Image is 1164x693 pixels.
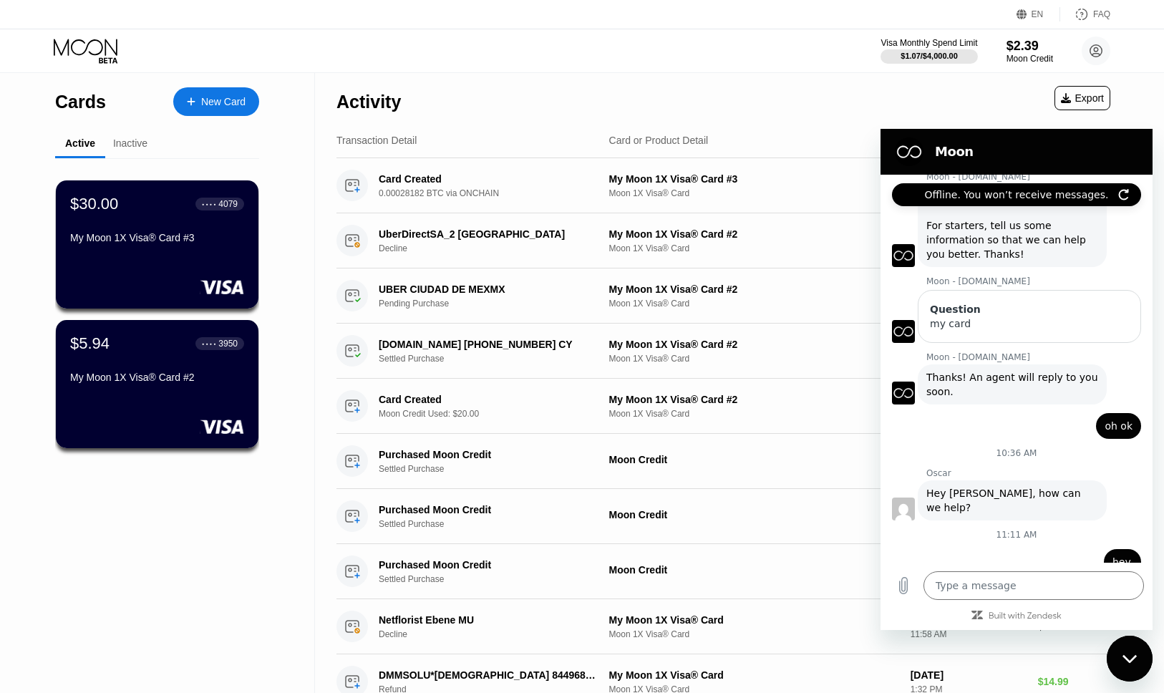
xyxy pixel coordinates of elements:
[379,299,613,309] div: Pending Purchase
[70,232,244,243] div: My Moon 1X Visa® Card #3
[609,243,899,253] div: Moon 1X Visa® Card
[609,228,899,240] div: My Moon 1X Visa® Card #2
[55,92,106,112] div: Cards
[65,137,95,149] div: Active
[379,394,597,405] div: Card Created
[379,228,597,240] div: UberDirectSA_2 [GEOGRAPHIC_DATA]
[379,464,613,474] div: Settled Purchase
[1007,54,1053,64] div: Moon Credit
[911,669,1027,681] div: [DATE]
[1007,39,1053,54] div: $2.39
[113,137,147,149] div: Inactive
[202,341,216,346] div: ● ● ● ●
[379,354,613,364] div: Settled Purchase
[609,629,899,639] div: Moon 1X Visa® Card
[379,629,613,639] div: Decline
[336,379,1110,434] div: Card CreatedMoon Credit Used: $20.00My Moon 1X Visa® Card #2Moon 1X Visa® Card[DATE]12:35 PM$20.00
[911,629,1027,639] div: 11:58 AM
[609,409,899,419] div: Moon 1X Visa® Card
[609,614,899,626] div: My Moon 1X Visa® Card
[609,394,899,405] div: My Moon 1X Visa® Card #2
[1060,7,1110,21] div: FAQ
[336,489,1110,544] div: Purchased Moon CreditSettled PurchaseMoon Credit[DATE]11:44 AM$19.85
[881,38,977,48] div: Visa Monthly Spend Limit
[1107,636,1153,682] iframe: Button to launch messaging window, 1 unread message
[609,669,899,681] div: My Moon 1X Visa® Card
[1017,7,1060,21] div: EN
[218,199,238,209] div: 4079
[70,334,110,353] div: $5.94
[336,92,401,112] div: Activity
[379,614,597,626] div: Netflorist Ebene MU
[379,449,597,460] div: Purchased Moon Credit
[609,135,709,146] div: Card or Product Detail
[379,339,597,350] div: [DOMAIN_NAME] [PHONE_NUMBER] CY
[173,87,259,116] div: New Card
[56,180,258,309] div: $30.00● ● ● ●4079My Moon 1X Visa® Card #3
[336,158,1110,213] div: Card Created0.00028182 BTC via ONCHAINMy Moon 1X Visa® Card #3Moon 1X Visa® Card[DATE]9:03 AM$30.00
[901,52,958,60] div: $1.07 / $4,000.00
[881,38,977,64] div: Visa Monthly Spend Limit$1.07/$4,000.00
[1038,676,1110,687] div: $14.99
[70,372,244,383] div: My Moon 1X Visa® Card #2
[336,268,1110,324] div: UBER CIUDAD DE MEXMXPending PurchaseMy Moon 1X Visa® Card #2Moon 1X Visa® Card[DATE]8:56 AM$1.06
[881,129,1153,630] iframe: Messaging window
[336,213,1110,268] div: UberDirectSA_2 [GEOGRAPHIC_DATA]DeclineMy Moon 1X Visa® Card #2Moon 1X Visa® Card[DATE]8:57 AM$8.50
[379,188,613,198] div: 0.00028182 BTC via ONCHAIN
[609,299,899,309] div: Moon 1X Visa® Card
[56,320,258,448] div: $5.94● ● ● ●3950My Moon 1X Visa® Card #2
[336,324,1110,379] div: [DOMAIN_NAME] [PHONE_NUMBER] CYSettled PurchaseMy Moon 1X Visa® Card #2Moon 1X Visa® Card[DATE]7:...
[609,564,899,576] div: Moon Credit
[201,96,246,108] div: New Card
[379,519,613,529] div: Settled Purchase
[609,283,899,295] div: My Moon 1X Visa® Card #2
[609,173,899,185] div: My Moon 1X Visa® Card #3
[218,339,238,349] div: 3950
[609,454,899,465] div: Moon Credit
[336,135,417,146] div: Transaction Detail
[379,574,613,584] div: Settled Purchase
[1093,9,1110,19] div: FAQ
[609,509,899,520] div: Moon Credit
[1032,9,1044,19] div: EN
[379,409,613,419] div: Moon Credit Used: $20.00
[379,283,597,295] div: UBER CIUDAD DE MEXMX
[336,544,1110,599] div: Purchased Moon CreditSettled PurchaseMoon Credit[DATE]11:44 AM$3.97
[609,339,899,350] div: My Moon 1X Visa® Card #2
[1054,86,1110,110] div: Export
[336,599,1110,654] div: Netflorist Ebene MUDeclineMy Moon 1X Visa® CardMoon 1X Visa® Card[DATE]11:58 AM$375.80
[70,195,118,213] div: $30.00
[379,173,597,185] div: Card Created
[1061,92,1104,104] div: Export
[336,434,1110,489] div: Purchased Moon CreditSettled PurchaseMoon Credit[DATE]11:44 AM$19.83
[1007,39,1053,64] div: $2.39Moon Credit
[379,559,597,571] div: Purchased Moon Credit
[379,669,597,681] div: DMMSOLU*[DEMOGRAPHIC_DATA] 8449680958 US
[379,504,597,515] div: Purchased Moon Credit
[379,243,613,253] div: Decline
[609,354,899,364] div: Moon 1X Visa® Card
[202,202,216,206] div: ● ● ● ●
[609,188,899,198] div: Moon 1X Visa® Card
